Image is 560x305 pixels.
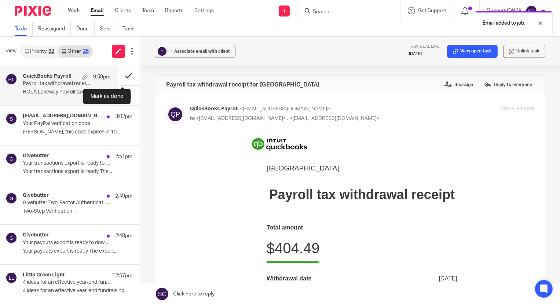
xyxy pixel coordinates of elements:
[156,170,267,177] p: 72b96274-4c13-4566-870e-e0c468357a5a
[23,153,49,159] h4: Givebutter
[289,116,380,121] span: <[EMAIL_ADDRESS][DOMAIN_NAME]>
[196,116,286,121] span: <[EMAIL_ADDRESS][DOMAIN_NAME]>
[23,113,103,119] h4: [EMAIL_ADDRESS][DOMAIN_NAME]
[23,192,49,199] h4: Givebutter
[249,274,267,287] div: $19.32
[108,210,156,216] a: Payroll Tax Center
[190,116,195,121] span: to
[115,7,131,14] a: Clients
[115,232,132,239] p: 2:48pm
[15,6,51,16] img: Pixie
[115,153,132,160] p: 2:51pm
[246,253,267,267] div: $385.17
[77,281,135,287] span: End of tax period: [DATE]
[6,192,17,204] img: svg%3E
[155,45,235,58] button: ? + Associate email with client
[93,73,110,81] p: 9:59pm
[23,232,49,238] h4: Givebutter
[83,49,89,54] div: 28
[447,45,498,58] a: View open task
[409,51,440,57] p: [DATE]
[6,272,17,284] img: svg%3E
[48,49,54,54] div: 32
[287,116,288,121] span: ,
[443,79,475,90] label: Reassign
[409,45,440,48] span: Task deadline
[23,288,132,294] p: 4 ideas for an effective year-end fundraising...
[122,22,140,36] a: Trash
[77,239,93,246] span: Taxes
[171,49,230,54] span: + Associate email with client
[91,7,104,14] a: Email
[58,45,92,57] a: Other28
[6,47,17,55] span: View
[100,22,117,36] a: Sent
[526,5,537,17] img: svg%3E
[77,100,130,120] p: $404.49
[165,7,183,14] a: Reports
[6,73,17,85] img: svg%3E
[112,272,132,279] p: 12:57pm
[77,137,122,144] p: Withdrawal date
[77,49,267,64] h1: Payroll tax withdrawal receipt
[158,47,166,56] div: ?
[23,89,110,95] p: HOLA Lakeway Payroll tax withdrawal receipt ...
[240,106,330,111] span: <[EMAIL_ADDRESS][DOMAIN_NAME]>
[77,86,267,93] p: Total amount
[23,121,110,127] p: Your PayPal verification code
[23,129,132,135] p: [PERSON_NAME], this code expires in 10...
[482,79,534,90] label: Reply to everyone
[77,254,151,260] span: Federal Taxes (941/943/944)
[23,160,110,166] p: Your transactions export is ready to download!
[6,113,17,125] img: svg%3E
[23,248,132,254] p: Your payouts export is ready The export...
[77,260,135,266] span: End of tax period: [DATE]
[77,274,127,280] span: TN Quarterly Taxes
[166,81,319,88] h4: Payroll tax withdrawal receipt for [GEOGRAPHIC_DATA]
[6,232,17,244] img: svg%3E
[115,192,132,200] p: 2:49pm
[23,279,110,286] p: 4 ideas for an effective year-end fundraising appeal
[23,200,110,206] p: Givebutter Two-Factor Authentication Code
[77,202,267,217] p: We'll pay your taxes automatically when they're due. You can view their status in the .
[166,105,184,124] img: svg%3E
[23,208,132,214] p: Two-Step Verification ...
[23,81,93,87] p: Payroll tax withdrawal receipt for [GEOGRAPHIC_DATA]
[38,22,71,36] a: Reassigned
[23,272,65,278] h4: Little Green Light
[77,153,100,161] p: Account
[483,19,525,27] p: Email added to job.
[142,7,154,14] a: Team
[15,22,33,36] a: To do
[115,113,132,120] p: 3:02pm
[77,170,117,177] p: Transaction ID
[249,137,267,144] p: [DATE]
[194,7,214,14] a: Settings
[23,73,72,80] h4: QuickBooks Payroll
[6,153,17,165] img: svg%3E
[23,240,110,246] p: Your payouts export is ready to download!
[21,45,58,57] a: Priority32
[503,45,545,58] button: Unlink task
[23,169,132,175] p: Your transactions export is ready The...
[77,26,267,34] p: [GEOGRAPHIC_DATA]
[68,7,80,14] a: Work
[190,106,239,111] span: QuickBooks Payroll
[76,22,95,36] a: Done
[248,153,267,161] p: ....1059
[500,105,534,113] p: [DATE] 9:59pm
[245,239,267,246] span: Amount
